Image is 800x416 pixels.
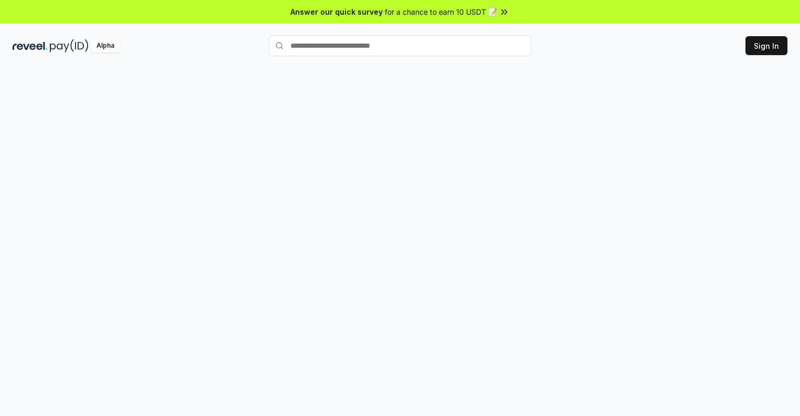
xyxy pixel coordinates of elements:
[385,6,497,17] span: for a chance to earn 10 USDT 📝
[290,6,383,17] span: Answer our quick survey
[91,39,120,52] div: Alpha
[50,39,89,52] img: pay_id
[13,39,48,52] img: reveel_dark
[745,36,787,55] button: Sign In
